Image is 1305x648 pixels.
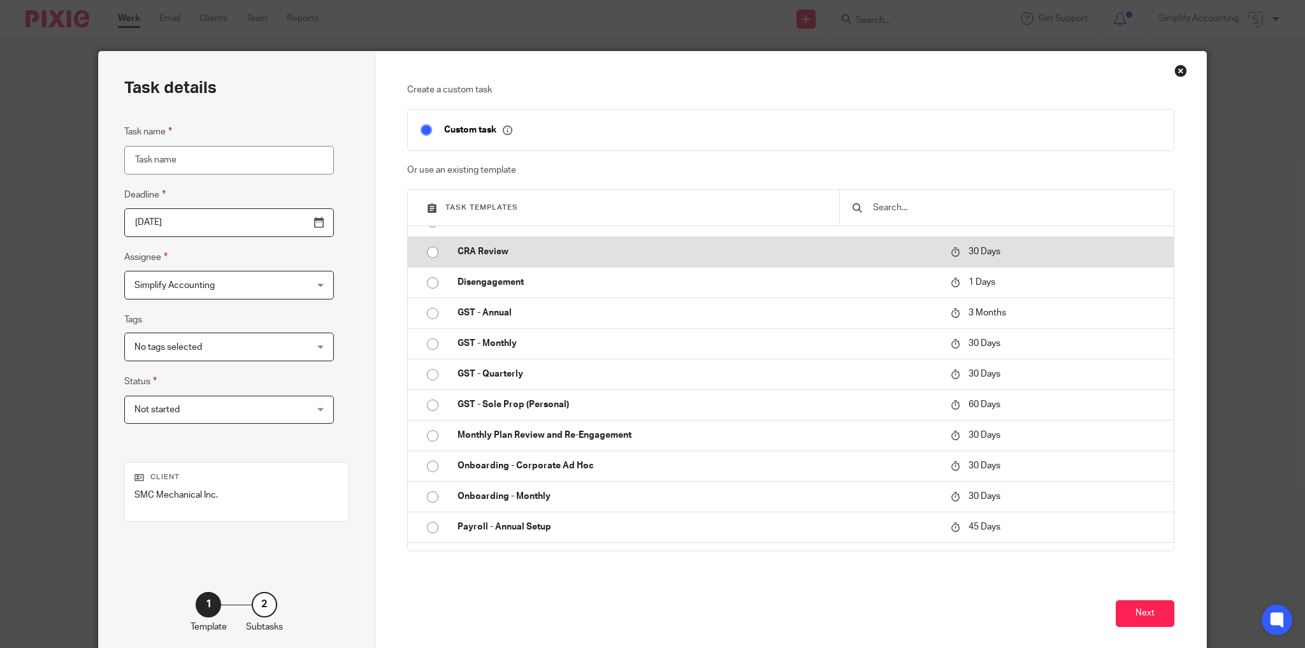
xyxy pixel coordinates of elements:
[458,429,937,442] p: Monthly Plan Review and Re-Engagement
[246,621,283,633] p: Subtasks
[458,521,937,533] p: Payroll - Annual Setup
[969,370,1000,378] span: 30 Days
[445,204,518,211] span: Task templates
[969,339,1000,348] span: 30 Days
[969,461,1000,470] span: 30 Days
[969,492,1000,501] span: 30 Days
[407,83,1174,96] p: Create a custom task
[134,281,215,290] span: Simplify Accounting
[458,398,937,411] p: GST - Sole Prop (Personal)
[969,278,995,287] span: 1 Days
[196,592,221,617] div: 1
[134,343,202,352] span: No tags selected
[191,621,227,633] p: Template
[458,459,937,472] p: Onboarding - Corporate Ad Hoc
[969,522,1000,531] span: 45 Days
[458,337,937,350] p: GST - Monthly
[969,308,1006,317] span: 3 Months
[1174,64,1187,77] div: Close this dialog window
[458,490,937,503] p: Onboarding - Monthly
[124,374,157,389] label: Status
[969,431,1000,440] span: 30 Days
[458,368,937,380] p: GST - Quarterly
[134,489,340,501] p: SMC Mechanical Inc.
[252,592,277,617] div: 2
[124,208,334,237] input: Pick a date
[458,306,937,319] p: GST - Annual
[134,472,340,482] p: Client
[1116,600,1174,628] button: Next
[124,77,217,99] h2: Task details
[124,313,142,326] label: Tags
[124,250,168,264] label: Assignee
[872,201,1161,215] input: Search...
[124,187,166,202] label: Deadline
[969,247,1000,256] span: 30 Days
[458,276,937,289] p: Disengagement
[124,124,172,139] label: Task name
[444,124,512,136] p: Custom task
[458,245,937,258] p: CRA Review
[407,164,1174,176] p: Or use an existing template
[969,400,1000,409] span: 60 Days
[134,405,180,414] span: Not started
[124,146,334,175] input: Task name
